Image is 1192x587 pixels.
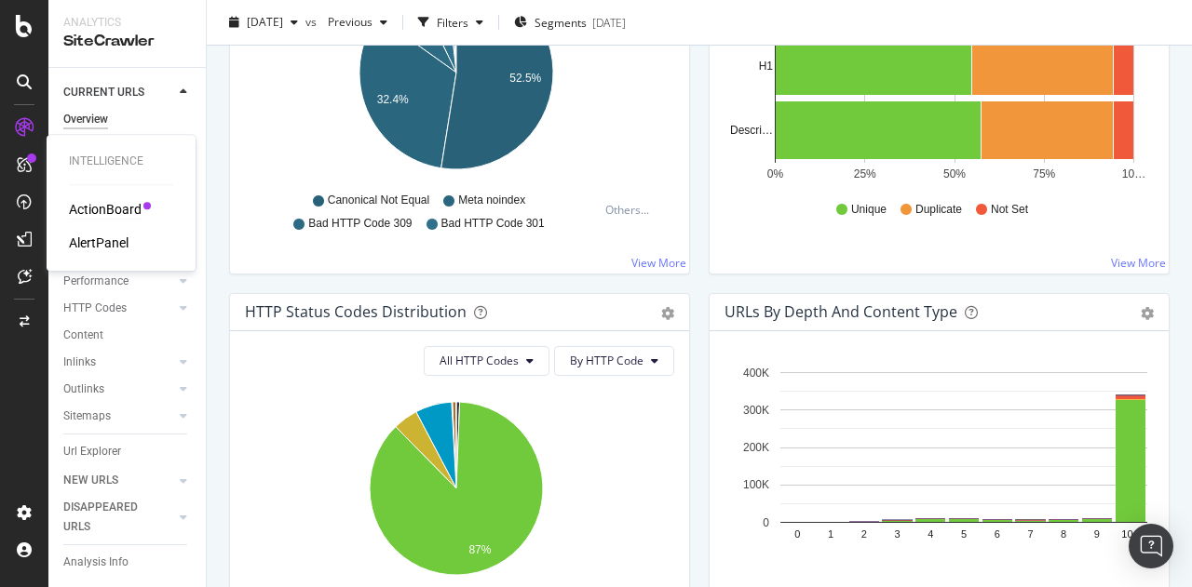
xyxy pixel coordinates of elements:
text: 9 [1094,528,1100,540]
text: 4 [928,528,933,540]
button: Filters [411,7,491,37]
text: 200K [743,441,769,454]
button: [DATE] [222,7,305,37]
div: gear [1141,307,1154,320]
span: Segments [535,14,587,30]
div: Content [63,326,103,345]
div: Intelligence [69,153,173,169]
a: Analysis Info [63,553,193,572]
span: Meta noindex [458,193,525,208]
div: Analytics [63,15,191,31]
a: View More [631,255,686,271]
span: Bad HTTP Code 309 [308,216,412,232]
text: 10… [1122,167,1145,180]
span: Unique [851,202,887,218]
a: AlertPanel [69,233,129,252]
text: 7 [1027,528,1033,540]
text: 6 [995,528,1000,540]
text: 0% [767,167,784,180]
text: 400K [743,367,769,380]
button: All HTTP Codes [424,346,549,376]
div: gear [661,307,674,320]
span: Not Set [991,202,1028,218]
div: HTTP Status Codes Distribution [245,302,467,321]
div: [DATE] [592,14,626,30]
div: Outlinks [63,380,104,399]
text: 3 [894,528,900,540]
text: 2 [861,528,867,540]
button: By HTTP Code [554,346,674,376]
span: Canonical Not Equal [328,193,429,208]
span: Duplicate [915,202,962,218]
text: 75% [1033,167,1055,180]
div: Open Intercom Messenger [1129,524,1173,568]
a: NEW URLS [63,471,174,490]
a: Url Explorer [63,442,193,461]
a: Overview [63,110,193,129]
a: Sitemaps [63,407,174,426]
div: Inlinks [63,353,96,372]
span: All HTTP Codes [440,353,519,368]
text: 50% [943,167,966,180]
div: Others... [605,202,657,218]
a: Outlinks [63,380,174,399]
text: 300K [743,404,769,417]
text: 87% [468,543,491,556]
span: 2025 Sep. 12th [247,14,283,30]
span: vs [305,14,320,30]
text: H1 [759,60,774,73]
text: 0 [763,516,769,529]
a: View More [1111,255,1166,271]
a: Performance [63,272,174,291]
div: Overview [63,110,108,129]
text: 10+ [1121,528,1139,540]
a: Content [63,326,193,345]
text: 52.5% [509,72,541,85]
text: 32.4% [377,93,409,106]
span: Bad HTTP Code 301 [441,216,545,232]
text: 5 [961,528,967,540]
div: Performance [63,272,129,291]
button: Segments[DATE] [507,7,633,37]
text: 0 [794,528,800,540]
div: Url Explorer [63,442,121,461]
div: Filters [437,14,468,30]
a: CURRENT URLS [63,83,174,102]
div: Sitemaps [63,407,111,426]
div: SiteCrawler [63,31,191,52]
a: HTTP Codes [63,299,174,318]
div: NEW URLS [63,471,118,490]
div: DISAPPEARED URLS [63,498,157,537]
div: CURRENT URLS [63,83,144,102]
div: Analysis Info [63,553,129,572]
a: ActionBoard [69,200,142,219]
span: Previous [320,14,372,30]
svg: A chart. [725,361,1147,577]
div: HTTP Codes [63,299,127,318]
a: Inlinks [63,353,174,372]
text: 100K [743,478,769,491]
text: 1 [828,528,833,540]
button: Previous [320,7,395,37]
div: URLs by Depth and Content Type [725,302,957,321]
text: 25% [854,167,876,180]
text: Descri… [730,124,773,137]
text: 8 [1061,528,1066,540]
a: DISAPPEARED URLS [63,498,174,537]
span: By HTTP Code [570,353,643,368]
